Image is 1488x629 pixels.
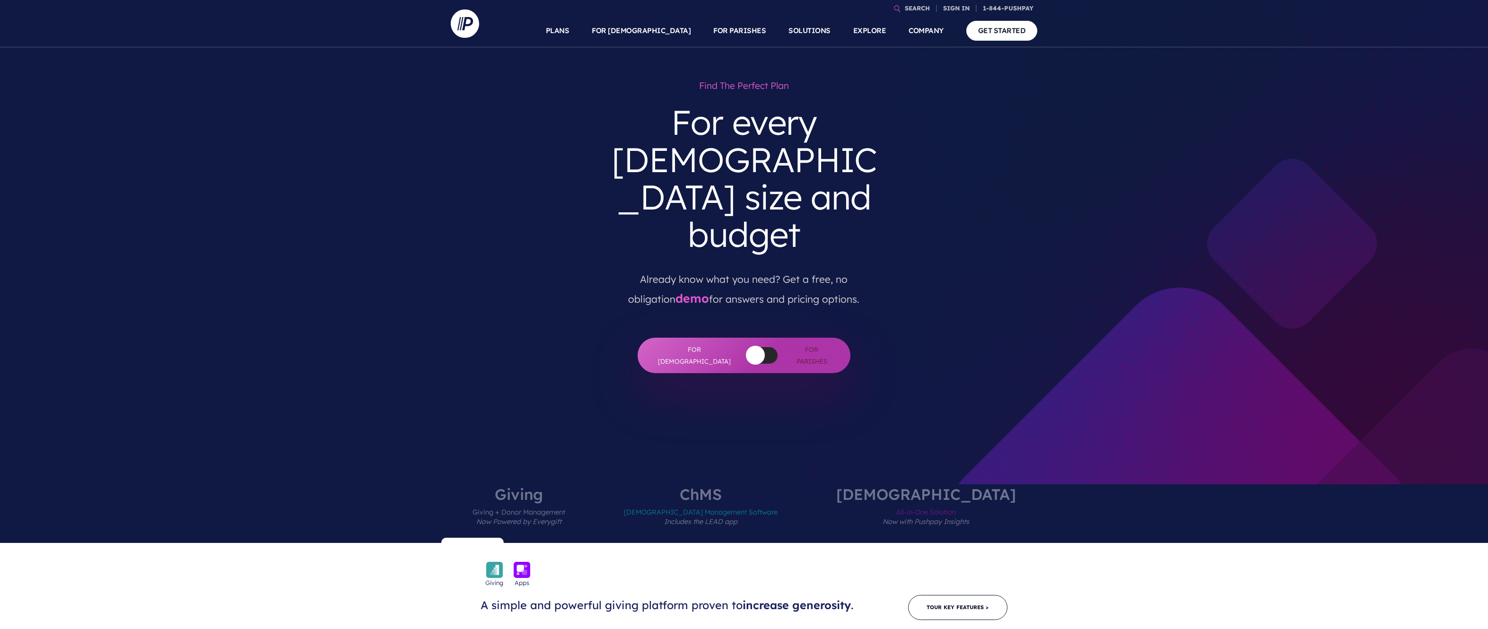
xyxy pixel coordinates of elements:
em: Now with Pushpay Insights [883,517,969,526]
a: COMPANY [909,14,944,47]
a: EXPLORE [853,14,886,47]
span: Apps [515,578,529,587]
a: PLANS [546,14,569,47]
span: Giving [485,578,503,587]
span: For Parishes [792,344,832,367]
p: Already know what you need? Get a free, no obligation for answers and pricing options. [608,261,880,309]
img: icon_giving-bckgrnd-600x600-1.png [486,562,503,578]
a: SOLUTIONS [788,14,831,47]
a: FOR PARISHES [713,14,766,47]
span: Giving + Donor Management [473,502,565,543]
span: For [DEMOGRAPHIC_DATA] [656,344,732,367]
span: All-in-One Solution [836,502,1016,543]
em: Now Powered by Everygift [476,517,561,526]
span: [DEMOGRAPHIC_DATA] Management Software [624,502,778,543]
a: FOR [DEMOGRAPHIC_DATA] [592,14,691,47]
span: increase generosity [743,598,851,612]
a: demo [675,291,709,306]
label: ChMS [595,487,806,543]
label: Giving [444,487,594,543]
h3: For every [DEMOGRAPHIC_DATA] size and budget [601,96,887,261]
h1: Find the perfect plan [601,76,887,96]
a: Tour Key Features > [908,595,1007,620]
h3: A simple and powerful giving platform proven to . [481,598,863,612]
img: icon_apps-bckgrnd-600x600-1.png [514,562,530,578]
label: [DEMOGRAPHIC_DATA] [808,487,1044,543]
a: GET STARTED [966,21,1038,40]
em: Includes the LEAD app [664,517,737,526]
